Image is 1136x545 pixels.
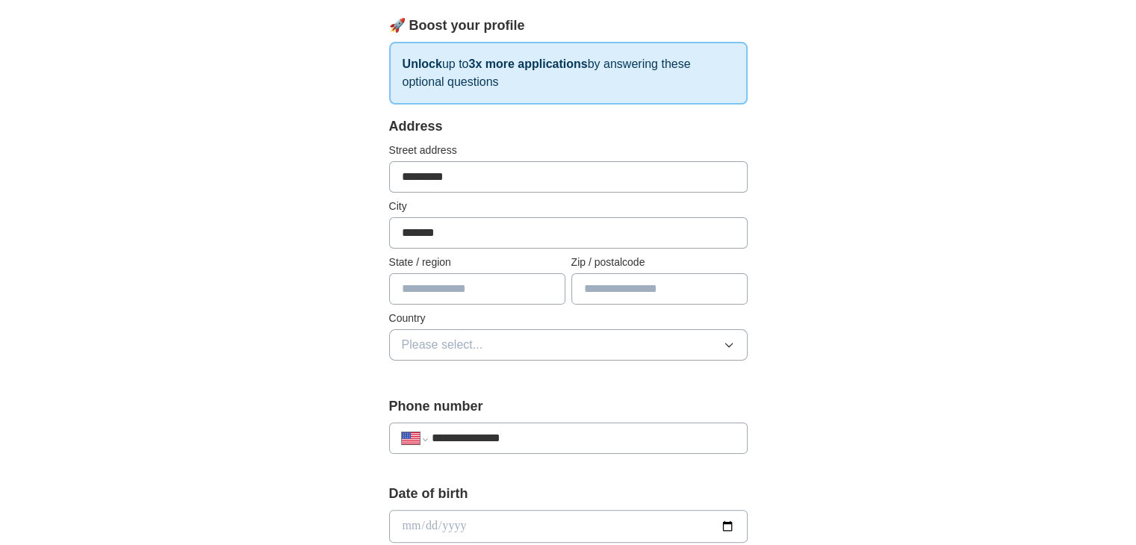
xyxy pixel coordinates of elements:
[389,199,748,214] label: City
[468,57,587,70] strong: 3x more applications
[389,484,748,504] label: Date of birth
[389,42,748,105] p: up to by answering these optional questions
[389,143,748,158] label: Street address
[389,396,748,417] label: Phone number
[389,116,748,137] div: Address
[389,329,748,361] button: Please select...
[402,336,483,354] span: Please select...
[389,16,748,36] div: 🚀 Boost your profile
[403,57,442,70] strong: Unlock
[571,255,748,270] label: Zip / postalcode
[389,255,565,270] label: State / region
[389,311,748,326] label: Country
